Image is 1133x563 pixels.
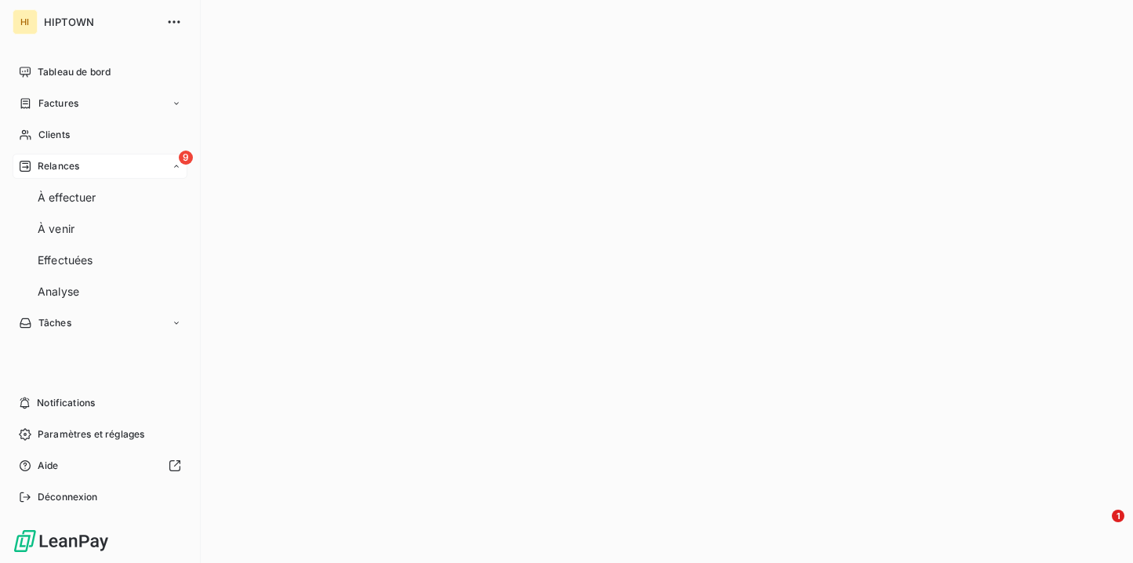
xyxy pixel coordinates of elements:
span: Relances [38,159,79,173]
span: Tableau de bord [38,65,111,79]
span: Analyse [38,284,79,300]
div: HI [13,9,38,35]
span: HIPTOWN [44,16,157,28]
span: Paramètres et réglages [38,427,144,441]
img: Logo LeanPay [13,528,110,554]
span: 9 [179,151,193,165]
span: Notifications [37,396,95,410]
span: Déconnexion [38,490,98,504]
span: À venir [38,221,74,237]
span: Factures [38,96,78,111]
span: Tâches [38,316,71,330]
span: Clients [38,128,70,142]
iframe: Intercom live chat [1080,510,1117,547]
a: Aide [13,453,187,478]
span: Effectuées [38,252,93,268]
span: Aide [38,459,59,473]
span: 1 [1112,510,1124,522]
span: À effectuer [38,190,96,205]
